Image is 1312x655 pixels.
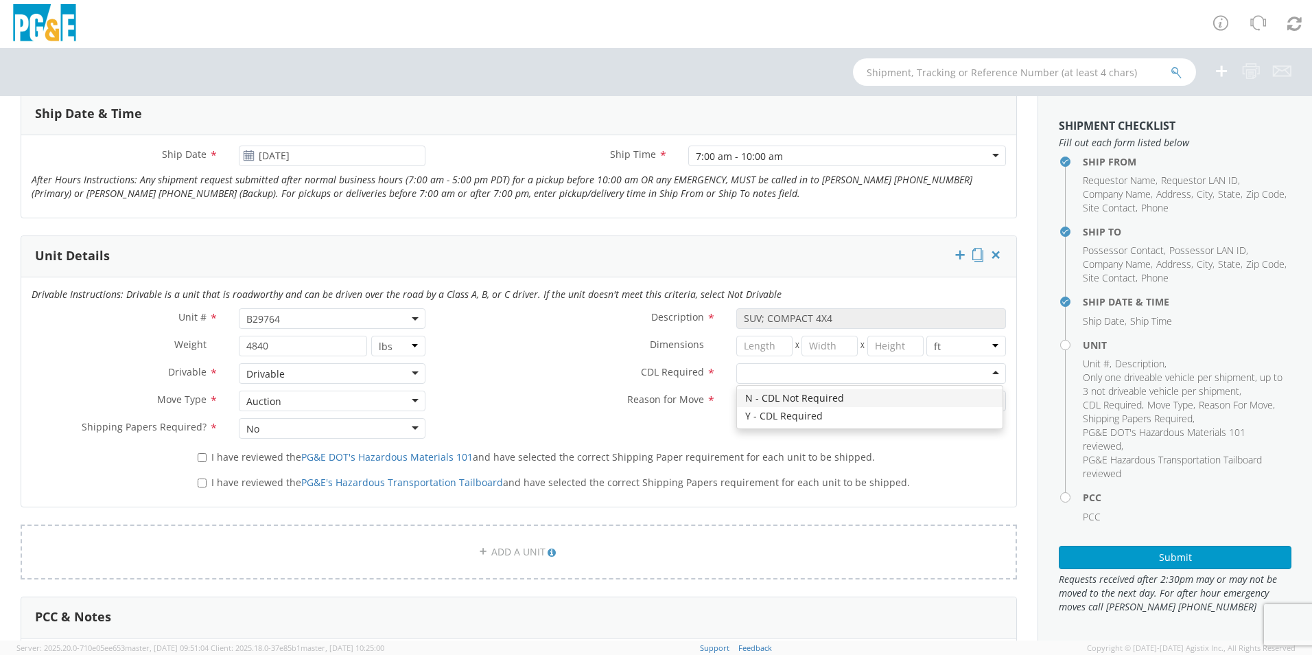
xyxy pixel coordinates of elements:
[1141,271,1169,284] span: Phone
[246,395,281,409] div: Auction
[1083,510,1101,523] span: PCC
[858,336,867,356] span: X
[239,308,425,329] span: B29764
[696,150,783,163] div: 7:00 am - 10:00 am
[82,420,207,433] span: Shipping Papers Required?
[1083,244,1164,257] span: Possessor Contact
[853,58,1196,86] input: Shipment, Tracking or Reference Number (at least 4 chars)
[1218,257,1241,271] span: State
[1083,157,1291,167] h4: Ship From
[1083,244,1166,257] li: ,
[1059,136,1291,150] span: Fill out each form listed below
[1083,201,1138,215] li: ,
[211,643,384,653] span: Client: 2025.18.0-37e85b1
[1156,257,1193,271] li: ,
[1059,118,1175,133] strong: Shipment Checklist
[1218,187,1241,200] span: State
[162,148,207,161] span: Ship Date
[738,643,772,653] a: Feedback
[793,336,802,356] span: X
[1083,340,1291,350] h4: Unit
[1199,398,1275,412] li: ,
[1115,357,1164,370] span: Description
[198,479,207,487] input: I have reviewed thePG&E's Hazardous Transportation Tailboardand have selected the correct Shippin...
[174,338,207,351] span: Weight
[1199,398,1273,411] span: Reason For Move
[1083,271,1136,284] span: Site Contact
[1197,257,1215,271] li: ,
[1083,297,1291,307] h4: Ship Date & Time
[1246,257,1285,271] span: Zip Code
[1218,257,1243,271] li: ,
[16,643,209,653] span: Server: 2025.20.0-710e05ee653
[1083,187,1151,200] span: Company Name
[1083,453,1262,480] span: PG&E Hazardous Transportation Tailboard reviewed
[35,107,142,121] h3: Ship Date & Time
[198,453,207,462] input: I have reviewed thePG&E DOT's Hazardous Materials 101and have selected the correct Shipping Paper...
[1083,314,1127,328] li: ,
[1246,187,1285,200] span: Zip Code
[650,338,704,351] span: Dimensions
[1083,314,1125,327] span: Ship Date
[1083,426,1245,452] span: PG&E DOT's Hazardous Materials 101 reviewed
[1083,357,1112,371] li: ,
[1218,187,1243,201] li: ,
[1083,271,1138,285] li: ,
[1115,357,1167,371] li: ,
[32,173,972,200] i: After Hours Instructions: Any shipment request submitted after normal business hours (7:00 am - 5...
[301,450,473,463] a: PG&E DOT's Hazardous Materials 101
[867,336,924,356] input: Height
[125,643,209,653] span: master, [DATE] 09:51:04
[1083,371,1282,398] span: Only one driveable vehicle per shipment, up to 3 not driveable vehicle per shipment
[610,148,656,161] span: Ship Time
[1246,257,1287,271] li: ,
[1147,398,1193,411] span: Move Type
[1083,371,1288,398] li: ,
[1141,201,1169,214] span: Phone
[301,476,503,489] a: PG&E's Hazardous Transportation Tailboard
[1083,398,1142,411] span: CDL Required
[700,643,729,653] a: Support
[1083,187,1153,201] li: ,
[211,476,910,489] span: I have reviewed the and have selected the correct Shipping Papers requirement for each unit to be...
[1083,412,1195,426] li: ,
[157,393,207,406] span: Move Type
[651,310,704,323] span: Description
[35,249,110,263] h3: Unit Details
[1083,257,1153,271] li: ,
[1083,201,1136,214] span: Site Contact
[301,643,384,653] span: master, [DATE] 10:25:00
[1156,257,1191,271] span: Address
[1161,174,1238,187] span: Requestor LAN ID
[1087,643,1296,654] span: Copyright © [DATE]-[DATE] Agistix Inc., All Rights Reserved
[168,365,207,378] span: Drivable
[737,389,1003,407] div: N - CDL Not Required
[736,336,793,356] input: Length
[1130,314,1172,327] span: Ship Time
[1156,187,1193,201] li: ,
[1161,174,1240,187] li: ,
[32,288,782,301] i: Drivable Instructions: Drivable is a unit that is roadworthy and can be driven over the road by a...
[21,525,1017,579] a: ADD A UNIT
[1083,227,1291,237] h4: Ship To
[1083,412,1193,425] span: Shipping Papers Required
[246,422,259,436] div: No
[1147,398,1195,412] li: ,
[1083,257,1151,271] span: Company Name
[737,407,1003,425] div: Y - CDL Required
[1059,573,1291,614] span: Requests received after 2:30pm may or may not be moved to the next day. For after hour emergency ...
[211,450,875,463] span: I have reviewed the and have selected the correct Shipping Paper requirement for each unit to be ...
[627,393,704,406] span: Reason for Move
[1083,357,1110,370] span: Unit #
[641,365,704,378] span: CDL Required
[1197,187,1213,200] span: City
[1083,426,1288,453] li: ,
[1169,244,1246,257] span: Possessor LAN ID
[1059,546,1291,569] button: Submit
[10,4,79,45] img: pge-logo-06675f144f4cfa6a6814.png
[1246,187,1287,201] li: ,
[1083,398,1144,412] li: ,
[1083,174,1158,187] li: ,
[35,610,111,624] h3: PCC & Notes
[1197,187,1215,201] li: ,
